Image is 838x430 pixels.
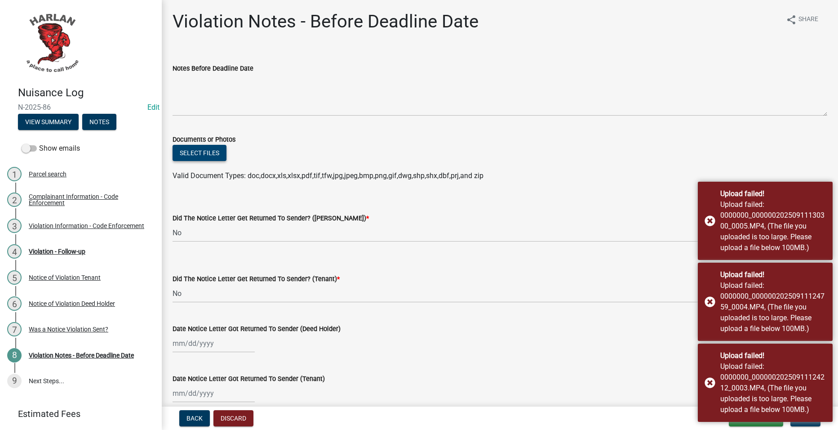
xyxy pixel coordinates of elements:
div: Parcel search [29,171,67,177]
div: Upload failed! [720,269,826,280]
a: Estimated Fees [7,405,147,423]
div: Upload failed: 0000000_00000020250911124212_0003.MP4, (The file you uploaded is too large. Please... [720,361,826,415]
div: Was a Notice Violation Sent? [29,326,108,332]
label: Notes Before Deadline Date [173,66,253,72]
label: Date Notice Letter Got Returned To Sender (Tenant) [173,376,325,382]
div: 1 [7,167,22,181]
h1: Violation Notes - Before Deadline Date [173,11,479,32]
div: Notice of Violation Tenant [29,274,101,281]
span: Valid Document Types: doc,docx,xls,xlsx,pdf,tif,tfw,jpg,jpeg,bmp,png,gif,dwg,shp,shx,dbf,prj,and zip [173,171,483,180]
span: N-2025-86 [18,103,144,112]
div: Upload failed: 0000000_00000020250911124759_0004.MP4, (The file you uploaded is too large. Please... [720,280,826,334]
button: Back [179,410,210,426]
button: Discard [213,410,253,426]
div: Upload failed! [720,188,826,199]
div: Complainant Information - Code Enforcement [29,193,147,206]
label: Documents or Photos [173,137,235,143]
button: shareShare [779,11,825,28]
div: 2 [7,193,22,207]
span: Share [798,14,818,25]
label: Did The Notice Letter Get Returned To Sender? ([PERSON_NAME]) [173,215,369,222]
a: Edit [147,103,160,112]
label: Show emails [22,143,80,154]
button: Select files [173,145,226,161]
button: View Summary [18,114,79,130]
div: 8 [7,348,22,363]
button: Notes [82,114,116,130]
div: 7 [7,322,22,336]
input: mm/dd/yyyy [173,384,255,403]
wm-modal-confirm: Notes [82,119,116,126]
div: Upload failed: 0000000_00000020250911130300_0005.MP4, (The file you uploaded is too large. Please... [720,199,826,253]
div: Upload failed! [720,350,826,361]
h4: Nuisance Log [18,86,155,99]
label: Did The Notice Letter Get Returned To Sender? (Tenant) [173,276,340,282]
div: Violation - Follow-up [29,248,85,255]
input: mm/dd/yyyy [173,334,255,353]
div: Violation Notes - Before Deadline Date [29,352,134,358]
div: 9 [7,374,22,388]
i: share [786,14,797,25]
div: 4 [7,244,22,259]
span: Back [186,415,203,422]
label: Date Notice Letter Got Returned To Sender (Deed Holder) [173,326,341,332]
div: Violation Information - Code Enforcement [29,223,144,229]
div: 3 [7,219,22,233]
div: 5 [7,270,22,285]
wm-modal-confirm: Edit Application Number [147,103,160,112]
img: City of Harlan, Iowa [18,9,85,77]
div: Notice of Violation Deed Holder [29,300,115,307]
div: 6 [7,296,22,311]
wm-modal-confirm: Summary [18,119,79,126]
